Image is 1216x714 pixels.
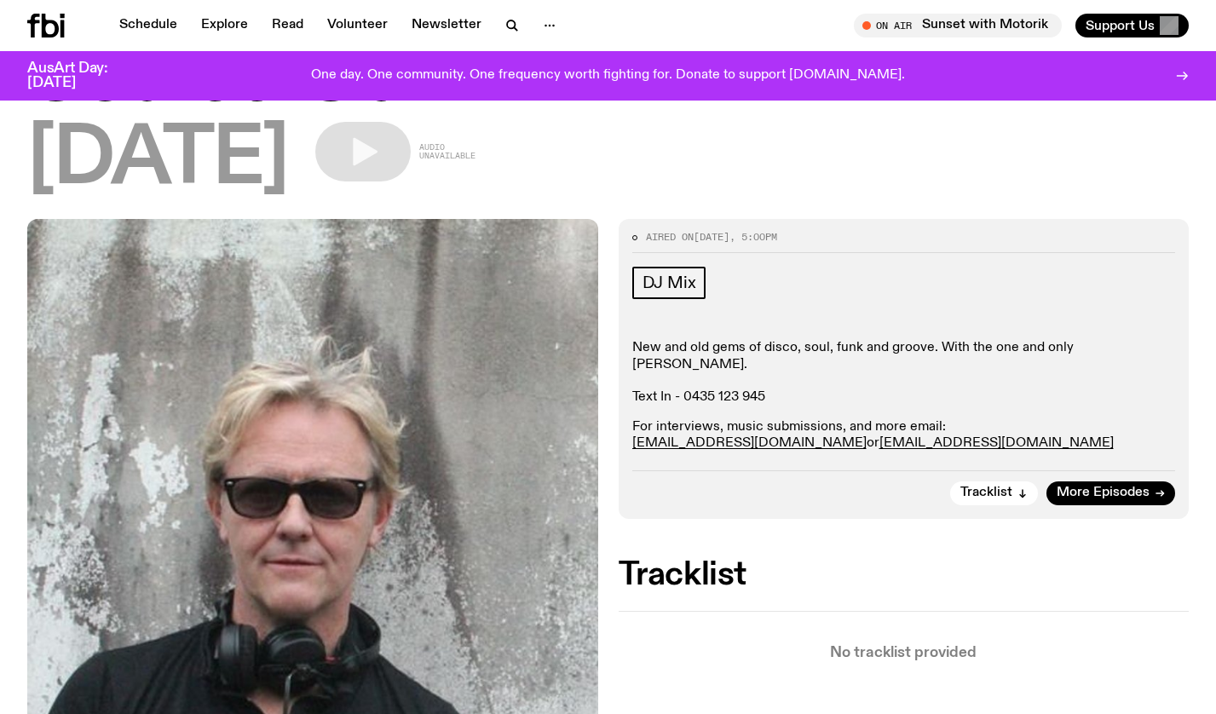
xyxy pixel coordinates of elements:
h2: Tracklist [619,560,1190,590]
a: [EMAIL_ADDRESS][DOMAIN_NAME] [632,436,867,450]
a: Schedule [109,14,187,37]
span: [DATE] [694,230,729,244]
span: More Episodes [1057,487,1150,499]
span: , 5:00pm [729,230,777,244]
a: More Episodes [1046,481,1175,505]
a: Explore [191,14,258,37]
a: Newsletter [401,14,492,37]
a: [EMAIL_ADDRESS][DOMAIN_NAME] [879,436,1114,450]
button: Tracklist [950,481,1038,505]
p: New and old gems of disco, soul, funk and groove. With the one and only [PERSON_NAME]. Text In - ... [632,340,1176,406]
p: No tracklist provided [619,646,1190,660]
h3: AusArt Day: [DATE] [27,61,136,90]
button: Support Us [1075,14,1189,37]
p: One day. One community. One frequency worth fighting for. Donate to support [DOMAIN_NAME]. [311,68,905,83]
button: On AirSunset with Motorik [854,14,1062,37]
a: Volunteer [317,14,398,37]
span: DJ Mix [643,274,696,292]
span: Tracklist [960,487,1012,499]
span: Aired on [646,230,694,244]
a: DJ Mix [632,267,706,299]
a: Read [262,14,314,37]
p: For interviews, music submissions, and more email: or [632,419,1176,452]
span: Audio unavailable [419,143,475,160]
h1: Souled Out [27,38,1189,115]
span: Support Us [1086,18,1155,33]
span: [DATE] [27,122,288,199]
